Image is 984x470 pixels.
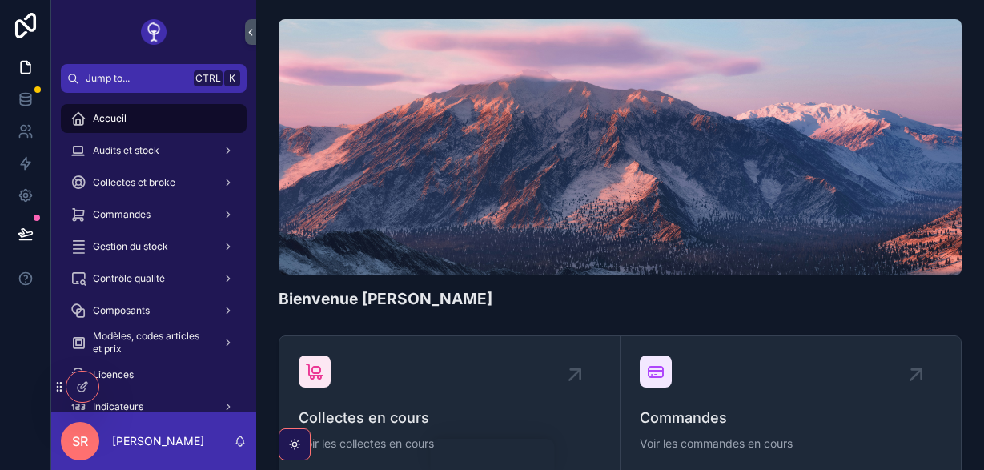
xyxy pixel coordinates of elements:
[93,240,168,253] span: Gestion du stock
[61,296,247,325] a: Composants
[61,200,247,229] a: Commandes
[72,432,88,451] span: SR
[93,272,165,285] span: Contrôle qualité
[51,93,256,412] div: scrollable content
[61,392,247,421] a: Indicateurs
[61,136,247,165] a: Audits et stock
[61,360,247,389] a: Licences
[299,407,600,429] span: Collectes en cours
[226,72,239,85] span: K
[61,104,247,133] a: Accueil
[194,70,223,86] span: Ctrl
[86,72,187,85] span: Jump to...
[93,304,150,317] span: Composants
[640,436,942,452] span: Voir les commandes en cours
[279,288,492,310] h1: Bienvenue [PERSON_NAME]
[93,368,134,381] span: Licences
[93,144,159,157] span: Audits et stock
[141,19,167,45] img: App logo
[61,64,247,93] button: Jump to...CtrlK
[640,407,942,429] span: Commandes
[61,328,247,357] a: Modèles, codes articles et prix
[61,264,247,293] a: Contrôle qualité
[93,208,151,221] span: Commandes
[93,400,143,413] span: Indicateurs
[299,436,600,452] span: Voir les collectes en cours
[93,330,210,356] span: Modèles, codes articles et prix
[61,232,247,261] a: Gestion du stock
[93,176,175,189] span: Collectes et broke
[61,168,247,197] a: Collectes et broke
[112,433,204,449] p: [PERSON_NAME]
[93,112,127,125] span: Accueil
